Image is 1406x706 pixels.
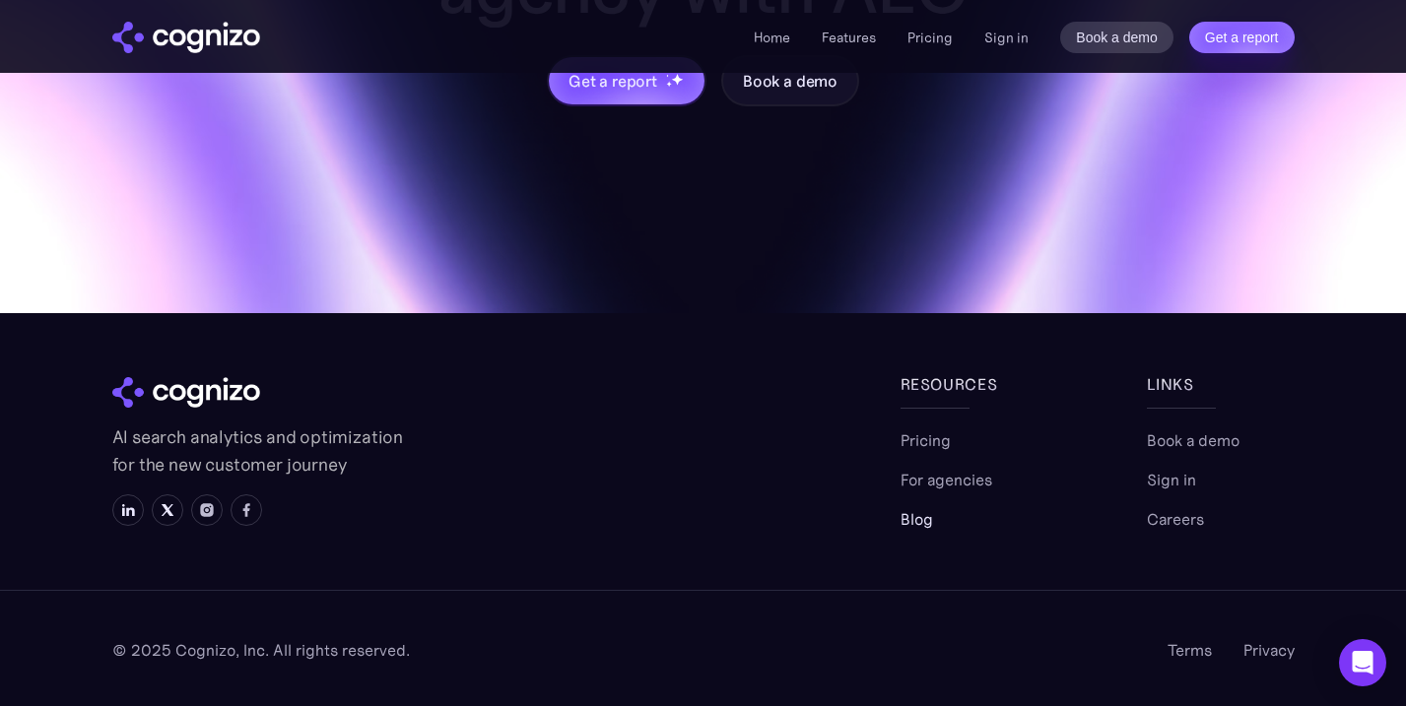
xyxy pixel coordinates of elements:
img: star [671,73,684,86]
div: Get a report [569,69,657,93]
a: For agencies [901,468,992,491]
p: AI search analytics and optimization for the new customer journey [112,423,408,479]
a: Book a demo [721,55,859,106]
a: Get a reportstarstarstar [547,55,706,106]
a: Book a demo [1060,22,1173,53]
img: star [666,81,673,88]
a: Privacy [1243,638,1295,662]
a: Pricing [907,29,953,46]
a: Terms [1168,638,1212,662]
a: Careers [1147,507,1204,531]
a: Features [822,29,876,46]
a: Sign in [984,26,1029,49]
a: Home [754,29,790,46]
a: Get a report [1189,22,1295,53]
img: cognizo logo [112,377,260,409]
a: home [112,22,260,53]
div: links [1147,372,1295,396]
a: Blog [901,507,933,531]
img: cognizo logo [112,22,260,53]
div: Open Intercom Messenger [1339,639,1386,686]
div: Resources [901,372,1048,396]
div: © 2025 Cognizo, Inc. All rights reserved. [112,638,410,662]
a: Book a demo [1147,428,1239,452]
img: X icon [160,502,175,518]
img: LinkedIn icon [120,502,136,518]
a: Pricing [901,428,951,452]
img: star [666,74,669,77]
a: Sign in [1147,468,1196,491]
div: Book a demo [743,69,837,93]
